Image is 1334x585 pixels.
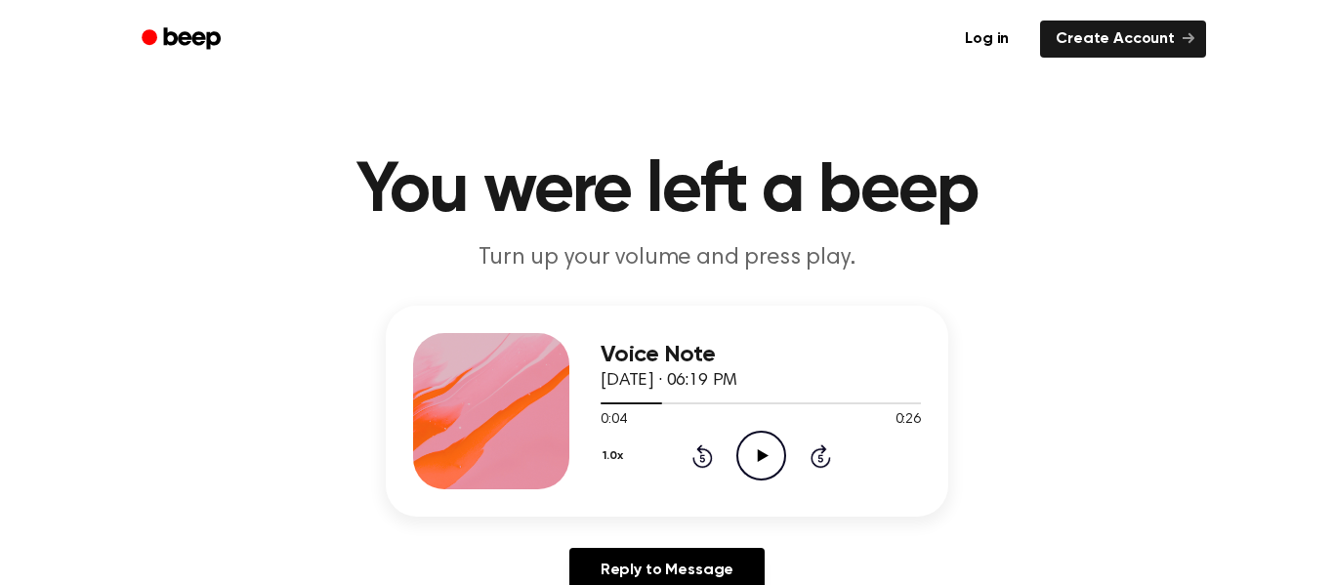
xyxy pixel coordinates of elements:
span: [DATE] · 06:19 PM [601,372,737,390]
button: 1.0x [601,439,630,473]
h1: You were left a beep [167,156,1167,227]
p: Turn up your volume and press play. [292,242,1042,274]
span: 0:26 [896,410,921,431]
span: 0:04 [601,410,626,431]
a: Beep [128,21,238,59]
a: Create Account [1040,21,1206,58]
h3: Voice Note [601,342,921,368]
a: Log in [945,17,1028,62]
